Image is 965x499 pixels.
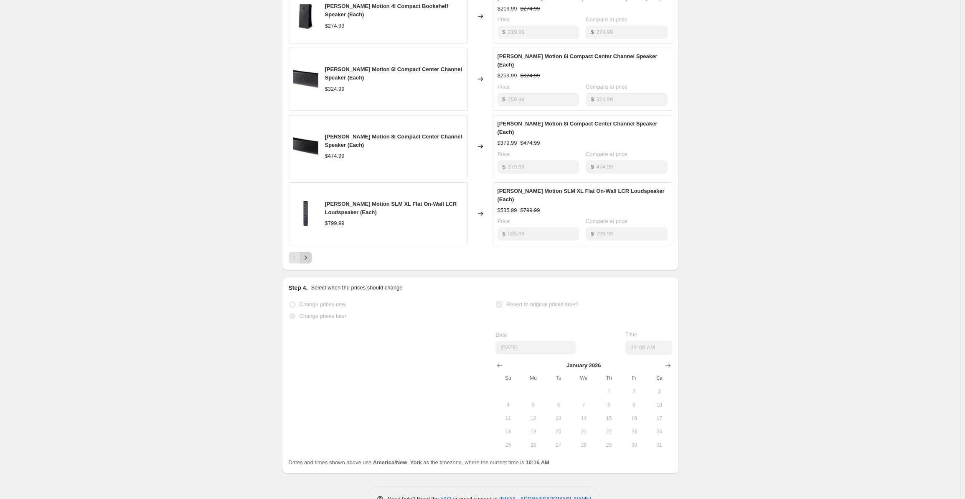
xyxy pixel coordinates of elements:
span: $ [503,230,505,237]
span: [PERSON_NAME] Motion SLM XL Flat On-Wall LCR Loudspeaker (Each) [325,201,457,215]
button: Saturday January 31 2026 [647,438,672,452]
span: 7 [574,402,593,408]
span: Price [498,218,510,224]
span: 10 [650,402,668,408]
span: Compare at price [586,151,627,157]
span: 23 [625,428,643,435]
span: Price [498,84,510,90]
span: 18 [499,428,517,435]
span: 20 [549,428,568,435]
span: [PERSON_NAME] Motion 4i Compact Bookshelf Speaker (Each) [325,3,448,18]
span: 29 [599,442,618,448]
span: $ [503,29,505,35]
p: Select when the prices should change [311,284,402,292]
button: Saturday January 17 2026 [647,412,672,425]
span: $ [503,164,505,170]
b: America/New_York [373,459,422,466]
span: Price [498,16,510,23]
button: Thursday January 1 2026 [596,385,621,398]
button: Monday January 12 2026 [521,412,546,425]
span: $ [591,164,594,170]
button: Friday January 30 2026 [622,438,647,452]
span: 22 [599,428,618,435]
button: Tuesday January 27 2026 [546,438,571,452]
div: $474.99 [325,152,345,160]
span: 8 [599,402,618,408]
button: Saturday January 24 2026 [647,425,672,438]
button: Show previous month, December 2025 [494,360,505,371]
span: Tu [549,375,568,381]
span: Compare at price [586,218,627,224]
span: 21 [574,428,593,435]
span: 19 [524,428,543,435]
button: Friday January 9 2026 [622,398,647,412]
button: Wednesday January 21 2026 [571,425,596,438]
span: Dates and times shown above use as the timezone, where the current time is [289,459,549,466]
img: SLMXLc_80x.jpg [293,201,318,226]
button: Wednesday January 14 2026 [571,412,596,425]
strike: $799.99 [521,206,540,215]
span: Date [495,332,507,338]
th: Monday [521,371,546,385]
span: 5 [524,402,543,408]
span: Change prices now [300,301,346,307]
span: 17 [650,415,668,422]
div: $379.99 [498,139,517,147]
th: Saturday [647,371,672,385]
span: 25 [499,442,517,448]
span: 6 [549,402,568,408]
th: Thursday [596,371,621,385]
span: 4 [499,402,517,408]
span: [PERSON_NAME] Motion 6i Compact Center Channel Speaker (Each) [498,53,658,68]
span: Mo [524,375,543,381]
button: Saturday January 3 2026 [647,385,672,398]
button: Sunday January 18 2026 [495,425,521,438]
button: Friday January 2 2026 [622,385,647,398]
h2: Step 4. [289,284,308,292]
strike: $324.99 [521,72,540,80]
img: 6iF_80x.jpg [293,67,318,92]
span: $ [591,96,594,102]
span: 28 [574,442,593,448]
button: Sunday January 4 2026 [495,398,521,412]
button: Friday January 16 2026 [622,412,647,425]
th: Sunday [495,371,521,385]
button: Friday January 23 2026 [622,425,647,438]
button: Monday January 19 2026 [521,425,546,438]
span: $ [591,230,594,237]
img: 8ib_80x.jpg [293,134,318,159]
img: 4i_80x.jpg [293,4,318,29]
span: Sa [650,375,668,381]
nav: Pagination [289,252,312,264]
div: $324.99 [325,85,345,93]
span: Su [499,375,517,381]
th: Tuesday [546,371,571,385]
button: Saturday January 10 2026 [647,398,672,412]
th: Friday [622,371,647,385]
th: Wednesday [571,371,596,385]
span: 27 [549,442,568,448]
span: We [574,375,593,381]
input: 12:00 [625,340,672,355]
span: 1 [599,388,618,395]
span: 11 [499,415,517,422]
span: 15 [599,415,618,422]
span: 26 [524,442,543,448]
span: $ [503,96,505,102]
span: 30 [625,442,643,448]
span: Change prices later [300,313,347,319]
button: Show next month, February 2026 [662,360,674,371]
span: [PERSON_NAME] Motion 8i Compact Center Channel Speaker (Each) [325,133,462,148]
button: Wednesday January 28 2026 [571,438,596,452]
span: Price [498,151,510,157]
span: Time [625,331,637,338]
span: [PERSON_NAME] Motion SLM XL Flat On-Wall LCR Loudspeaker (Each) [498,188,665,202]
div: $535.99 [498,206,517,215]
button: Sunday January 25 2026 [495,438,521,452]
button: Thursday January 22 2026 [596,425,621,438]
button: Monday January 26 2026 [521,438,546,452]
div: $799.99 [325,219,345,228]
button: Tuesday January 13 2026 [546,412,571,425]
span: $ [591,29,594,35]
div: $219.99 [498,5,517,13]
